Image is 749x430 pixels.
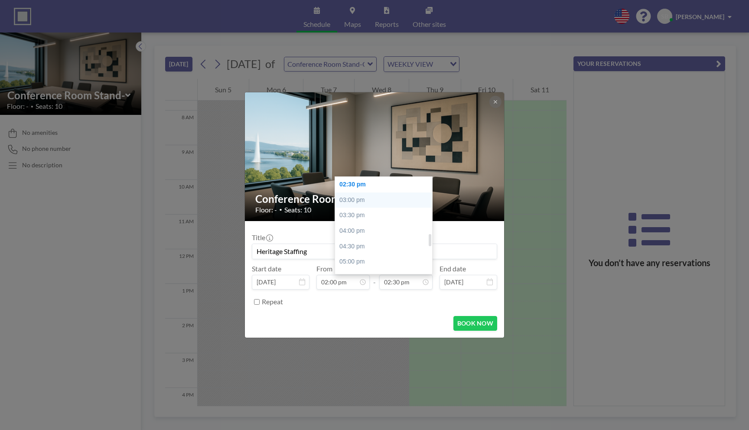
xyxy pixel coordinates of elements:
[262,297,283,306] label: Repeat
[335,239,432,254] div: 04:30 pm
[255,192,495,205] h2: Conference Room Stand-Offices
[440,264,466,273] label: End date
[14,14,21,21] img: logo_orange.svg
[335,270,432,285] div: 05:30 pm
[255,205,277,214] span: Floor: -
[335,223,432,239] div: 04:00 pm
[23,23,98,29] div: Domaine: [DOMAIN_NAME]
[335,177,432,192] div: 02:30 pm
[24,14,42,21] div: v 4.0.25
[316,264,332,273] label: From
[14,23,21,29] img: website_grey.svg
[35,50,42,57] img: tab_domain_overview_orange.svg
[335,192,432,208] div: 03:00 pm
[335,208,432,223] div: 03:30 pm
[45,51,67,57] div: Domaine
[252,264,281,273] label: Start date
[279,206,282,213] span: •
[373,267,376,287] span: -
[284,205,311,214] span: Seats: 10
[108,51,133,57] div: Mots-clés
[98,50,105,57] img: tab_keywords_by_traffic_grey.svg
[453,316,497,331] button: BOOK NOW
[335,254,432,270] div: 05:00 pm
[252,233,272,242] label: Title
[252,244,497,259] input: Stephanie's reservation
[245,70,505,243] img: 537.png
